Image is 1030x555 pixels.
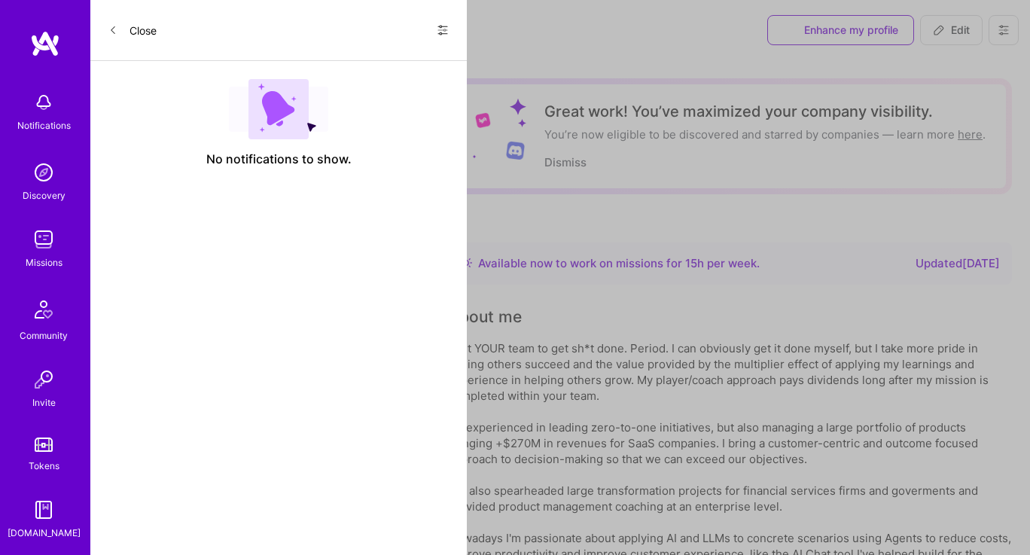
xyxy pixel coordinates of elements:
div: [DOMAIN_NAME] [8,525,81,541]
img: logo [30,30,60,57]
button: Close [108,18,157,42]
div: Community [20,328,68,343]
span: No notifications to show. [206,151,352,167]
img: Community [26,291,62,328]
img: guide book [29,495,59,525]
img: teamwork [29,224,59,255]
img: tokens [35,438,53,452]
div: Discovery [23,188,66,203]
img: empty [229,79,328,139]
div: Notifications [17,117,71,133]
img: discovery [29,157,59,188]
div: Tokens [29,458,59,474]
img: bell [29,87,59,117]
img: Invite [29,364,59,395]
div: Invite [32,395,56,410]
div: Missions [26,255,62,270]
